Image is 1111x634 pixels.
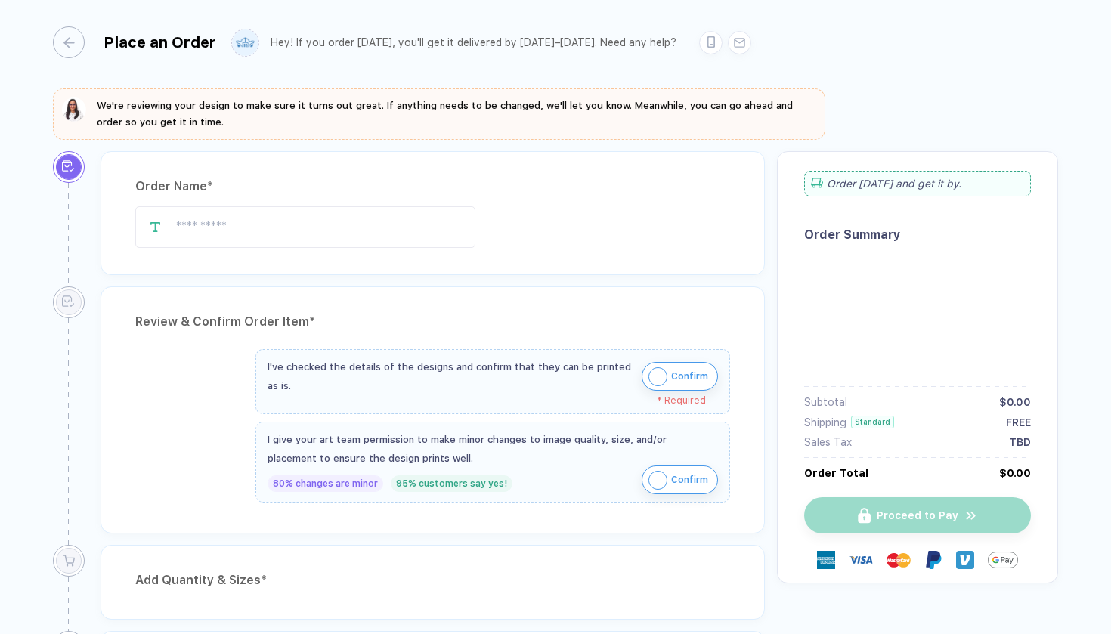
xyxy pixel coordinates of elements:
img: visa [849,548,873,572]
div: Order [DATE] and get it by . [804,171,1031,196]
div: TBD [1009,436,1031,448]
div: Add Quantity & Sizes [135,568,730,592]
span: Confirm [671,364,708,388]
div: Order Name [135,175,730,199]
div: Shipping [804,416,846,428]
img: express [817,551,835,569]
div: Order Total [804,467,868,479]
div: FREE [1006,416,1031,428]
div: I give your art team permission to make minor changes to image quality, size, and/or placement to... [268,430,718,468]
button: iconConfirm [642,362,718,391]
div: Place an Order [104,33,216,51]
span: We're reviewing your design to make sure it turns out great. If anything needs to be changed, we'... [97,100,793,128]
button: iconConfirm [642,465,718,494]
div: Review & Confirm Order Item [135,310,730,334]
div: I've checked the details of the designs and confirm that they can be printed as is. [268,357,634,395]
img: sophie [62,97,86,122]
div: Hey! If you order [DATE], you'll get it delivered by [DATE]–[DATE]. Need any help? [271,36,676,49]
img: Venmo [956,551,974,569]
img: master-card [887,548,911,572]
div: 95% customers say yes! [391,475,512,492]
img: user profile [232,29,258,56]
div: * Required [268,395,706,406]
img: icon [648,471,667,490]
div: $0.00 [999,467,1031,479]
img: GPay [988,545,1018,575]
div: Order Summary [804,227,1031,242]
div: Standard [851,416,894,428]
div: 80% changes are minor [268,475,383,492]
button: We're reviewing your design to make sure it turns out great. If anything needs to be changed, we'... [62,97,816,131]
div: $0.00 [999,396,1031,408]
div: Sales Tax [804,436,852,448]
img: icon [648,367,667,386]
img: Paypal [924,551,942,569]
div: Subtotal [804,396,847,408]
span: Confirm [671,468,708,492]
